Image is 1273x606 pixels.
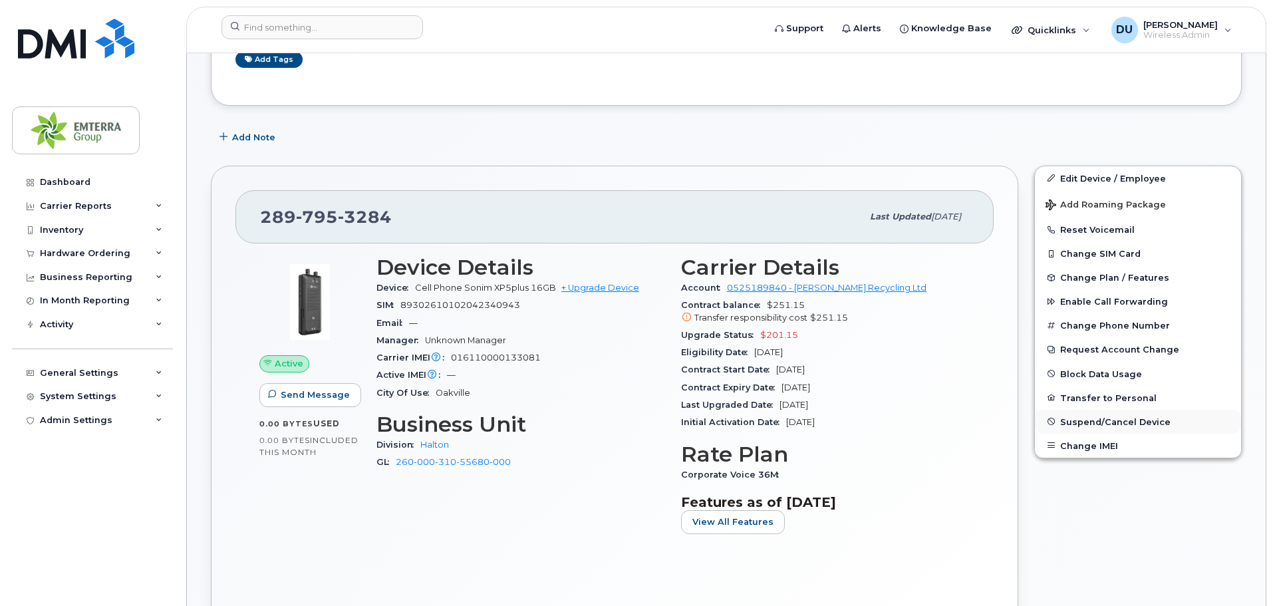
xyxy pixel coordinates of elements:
[221,15,423,39] input: Find something...
[425,335,506,345] span: Unknown Manager
[1035,362,1241,386] button: Block Data Usage
[766,15,833,42] a: Support
[1060,273,1169,283] span: Change Plan / Features
[681,510,785,534] button: View All Features
[376,335,425,345] span: Manager
[1035,410,1241,434] button: Suspend/Cancel Device
[1035,313,1241,337] button: Change Phone Number
[1143,30,1218,41] span: Wireless Admin
[681,470,785,480] span: Corporate Voice 36M
[727,283,926,293] a: 0525189840 - [PERSON_NAME] Recycling Ltd
[1035,218,1241,241] button: Reset Voicemail
[447,370,456,380] span: —
[376,370,447,380] span: Active IMEI
[1035,386,1241,410] button: Transfer to Personal
[681,382,781,392] span: Contract Expiry Date
[420,440,449,450] a: Halton
[1116,22,1133,38] span: DU
[1002,17,1099,43] div: Quicklinks
[786,22,823,35] span: Support
[786,417,815,427] span: [DATE]
[1035,241,1241,265] button: Change SIM Card
[681,400,779,410] span: Last Upgraded Date
[313,418,340,428] span: used
[681,442,970,466] h3: Rate Plan
[275,357,303,370] span: Active
[260,207,392,227] span: 289
[296,207,338,227] span: 795
[781,382,810,392] span: [DATE]
[681,330,760,340] span: Upgrade Status
[259,436,310,445] span: 0.00 Bytes
[376,457,396,467] span: GL
[681,347,754,357] span: Eligibility Date
[833,15,891,42] a: Alerts
[681,494,970,510] h3: Features as of [DATE]
[870,212,931,222] span: Last updated
[376,440,420,450] span: Division
[681,300,970,324] span: $251.15
[1060,297,1168,307] span: Enable Call Forwarding
[409,318,418,328] span: —
[1035,190,1241,218] button: Add Roaming Package
[681,283,727,293] span: Account
[561,283,639,293] a: + Upgrade Device
[694,313,807,323] span: Transfer responsibility cost
[376,353,451,363] span: Carrier IMEI
[760,330,798,340] span: $201.15
[754,347,783,357] span: [DATE]
[235,51,303,68] a: Add tags
[415,283,556,293] span: Cell Phone Sonim XP5plus 16GB
[376,388,436,398] span: City Of Use
[1035,166,1241,190] a: Edit Device / Employee
[396,457,511,467] a: 260-000-310-55680-000
[211,126,287,150] button: Add Note
[1035,337,1241,361] button: Request Account Change
[451,353,541,363] span: 016110000133081
[1060,416,1171,426] span: Suspend/Cancel Device
[911,22,992,35] span: Knowledge Base
[692,516,774,528] span: View All Features
[891,15,1001,42] a: Knowledge Base
[853,22,881,35] span: Alerts
[1035,434,1241,458] button: Change IMEI
[436,388,470,398] span: Oakville
[681,300,767,310] span: Contract balance
[681,365,776,375] span: Contract Start Date
[1046,200,1166,212] span: Add Roaming Package
[681,417,786,427] span: Initial Activation Date
[1102,17,1241,43] div: Dan Uzelac
[810,313,848,323] span: $251.15
[376,412,665,436] h3: Business Unit
[1035,265,1241,289] button: Change Plan / Features
[259,419,313,428] span: 0.00 Bytes
[400,300,520,310] span: 89302610102042340943
[281,388,350,401] span: Send Message
[376,283,415,293] span: Device
[338,207,392,227] span: 3284
[931,212,961,222] span: [DATE]
[376,255,665,279] h3: Device Details
[376,318,409,328] span: Email
[259,383,361,407] button: Send Message
[776,365,805,375] span: [DATE]
[270,262,350,342] img: image20231002-3703462-g8lui1.jpeg
[1143,19,1218,30] span: [PERSON_NAME]
[681,255,970,279] h3: Carrier Details
[1035,289,1241,313] button: Enable Call Forwarding
[232,131,275,144] span: Add Note
[779,400,808,410] span: [DATE]
[376,300,400,310] span: SIM
[1028,25,1076,35] span: Quicklinks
